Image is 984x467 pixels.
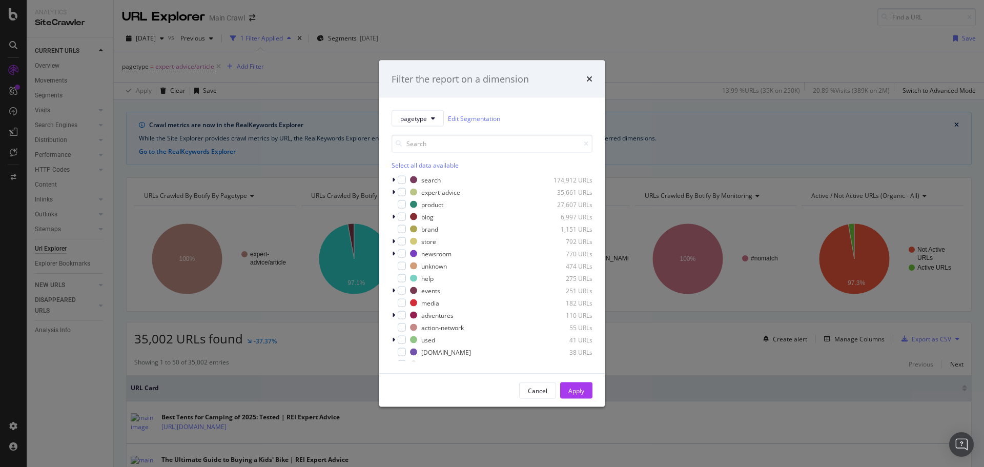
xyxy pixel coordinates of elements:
[568,386,584,395] div: Apply
[542,175,592,184] div: 174,912 URLs
[542,360,592,369] div: 29 URLs
[379,60,605,407] div: modal
[392,161,592,170] div: Select all data available
[421,298,439,307] div: media
[421,225,438,233] div: brand
[421,261,447,270] div: unknown
[421,274,434,282] div: help
[400,114,427,123] span: pagetype
[542,225,592,233] div: 1,151 URLs
[542,274,592,282] div: 275 URLs
[949,432,974,457] div: Open Intercom Messenger
[528,386,547,395] div: Cancel
[542,323,592,332] div: 55 URLs
[421,212,434,221] div: blog
[542,298,592,307] div: 182 URLs
[448,113,500,124] a: Edit Segmentation
[586,72,592,86] div: times
[542,348,592,356] div: 38 URLs
[421,348,471,356] div: [DOMAIN_NAME]
[392,110,444,127] button: pagetype
[560,382,592,399] button: Apply
[542,335,592,344] div: 41 URLs
[421,311,454,319] div: adventures
[421,335,435,344] div: used
[421,188,460,196] div: expert-advice
[542,200,592,209] div: 27,607 URLs
[421,237,436,246] div: store
[542,212,592,221] div: 6,997 URLs
[542,286,592,295] div: 251 URLs
[421,323,464,332] div: action-network
[542,237,592,246] div: 792 URLs
[392,72,529,86] div: Filter the report on a dimension
[421,360,458,369] div: membership
[542,261,592,270] div: 474 URLs
[542,249,592,258] div: 770 URLs
[421,249,452,258] div: newsroom
[542,188,592,196] div: 35,661 URLs
[421,200,443,209] div: product
[519,382,556,399] button: Cancel
[542,311,592,319] div: 110 URLs
[421,175,441,184] div: search
[421,286,440,295] div: events
[392,135,592,153] input: Search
